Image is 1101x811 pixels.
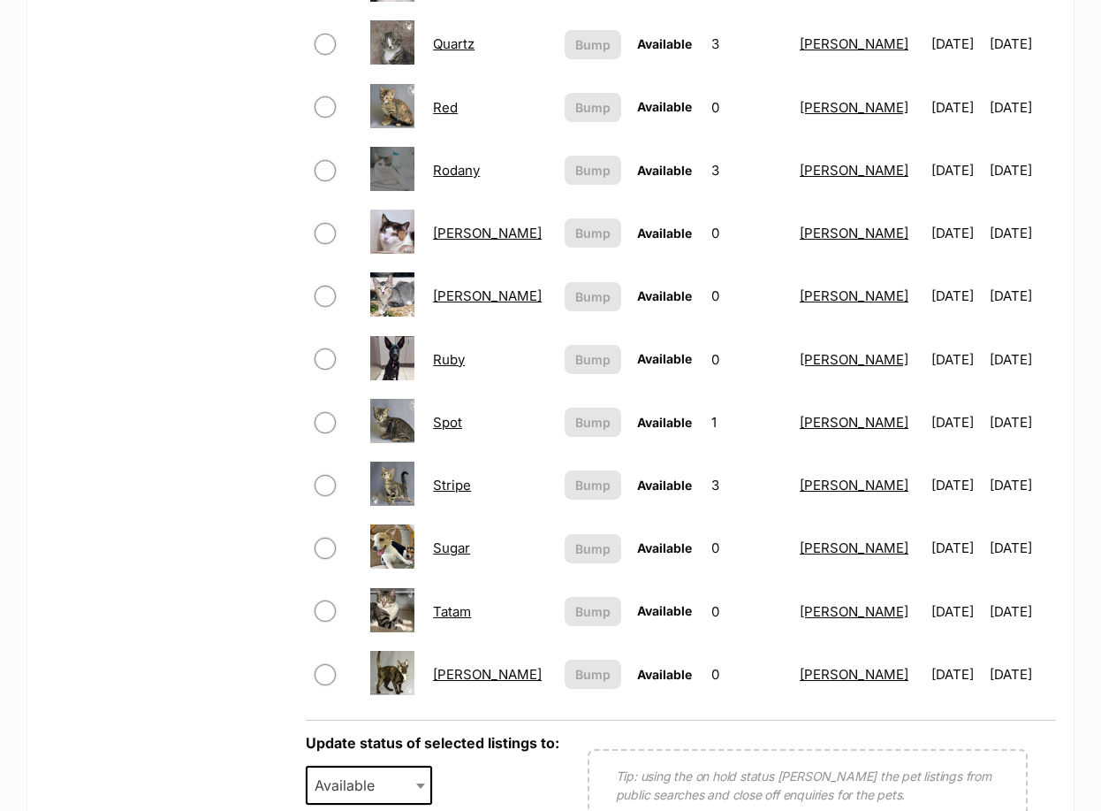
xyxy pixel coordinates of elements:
span: Bump [575,539,611,558]
span: Bump [575,602,611,621]
a: Rodany [433,162,480,179]
a: [PERSON_NAME] [800,666,908,683]
td: [DATE] [924,13,989,74]
td: [DATE] [924,581,989,642]
button: Bump [565,282,621,311]
td: [DATE] [924,203,989,264]
td: [DATE] [924,329,989,390]
p: Tip: using the on hold status [PERSON_NAME] the pet listings from public searches and close off e... [616,767,999,804]
span: Available [637,667,692,682]
button: Bump [565,408,621,437]
span: Available [637,99,692,114]
a: [PERSON_NAME] [800,162,908,179]
span: Bump [575,413,611,432]
span: Bump [575,98,611,117]
span: Bump [575,665,611,684]
a: [PERSON_NAME] [800,351,908,368]
button: Bump [565,156,621,185]
a: [PERSON_NAME] [433,287,542,304]
td: [DATE] [990,13,1054,74]
td: 3 [704,13,791,74]
td: [DATE] [924,517,989,578]
span: Available [637,36,692,51]
a: [PERSON_NAME] [433,666,542,683]
button: Bump [565,597,621,626]
td: 3 [704,140,791,201]
span: Bump [575,476,611,494]
span: Available [637,478,692,493]
span: Bump [575,224,611,242]
td: 1 [704,392,791,453]
span: Bump [575,350,611,369]
button: Bump [565,660,621,689]
a: Ruby [433,351,465,368]
button: Bump [565,30,621,59]
span: Available [637,351,692,366]
span: Available [637,540,692,555]
label: Update status of selected listings to: [306,734,559,752]
span: Available [637,603,692,618]
td: [DATE] [990,77,1054,138]
span: Available [306,766,433,805]
img: Rodany [370,147,414,191]
span: Available [637,288,692,303]
a: [PERSON_NAME] [433,225,542,241]
td: [DATE] [924,392,989,453]
img: Quartz [370,20,414,65]
button: Bump [565,93,621,122]
td: 0 [704,203,791,264]
td: [DATE] [924,455,989,516]
td: 0 [704,265,791,326]
span: Bump [575,35,611,54]
a: Sugar [433,539,470,556]
button: Bump [565,471,621,500]
img: Thelma [370,651,414,695]
span: Available [637,163,692,178]
td: 0 [704,581,791,642]
a: [PERSON_NAME] [800,539,908,556]
td: [DATE] [924,140,989,201]
td: [DATE] [990,140,1054,201]
td: [DATE] [990,329,1054,390]
span: Bump [575,287,611,306]
td: 0 [704,329,791,390]
button: Bump [565,345,621,374]
a: [PERSON_NAME] [800,225,908,241]
td: [DATE] [990,203,1054,264]
a: Stripe [433,477,471,493]
a: Spot [433,414,462,431]
a: [PERSON_NAME] [800,287,908,304]
td: [DATE] [990,455,1054,516]
td: [DATE] [990,517,1054,578]
td: [DATE] [924,77,989,138]
img: Stripe [370,462,414,506]
img: Red [370,84,414,128]
a: Red [433,99,458,116]
td: 0 [704,77,791,138]
td: [DATE] [924,265,989,326]
td: [DATE] [924,644,989,705]
td: 0 [704,644,791,705]
td: [DATE] [990,581,1054,642]
a: [PERSON_NAME] [800,414,908,431]
span: Available [637,226,692,241]
a: [PERSON_NAME] [800,35,908,52]
a: Quartz [433,35,475,52]
a: [PERSON_NAME] [800,603,908,620]
img: Spot [370,399,414,443]
td: [DATE] [990,265,1054,326]
td: [DATE] [990,392,1054,453]
button: Bump [565,534,621,563]
span: Available [637,415,692,430]
a: [PERSON_NAME] [800,99,908,116]
a: Tatam [433,603,471,620]
a: [PERSON_NAME] [800,477,908,493]
td: 3 [704,455,791,516]
button: Bump [565,218,621,248]
span: Bump [575,161,611,180]
span: Available [308,773,392,798]
td: [DATE] [990,644,1054,705]
td: 0 [704,517,791,578]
